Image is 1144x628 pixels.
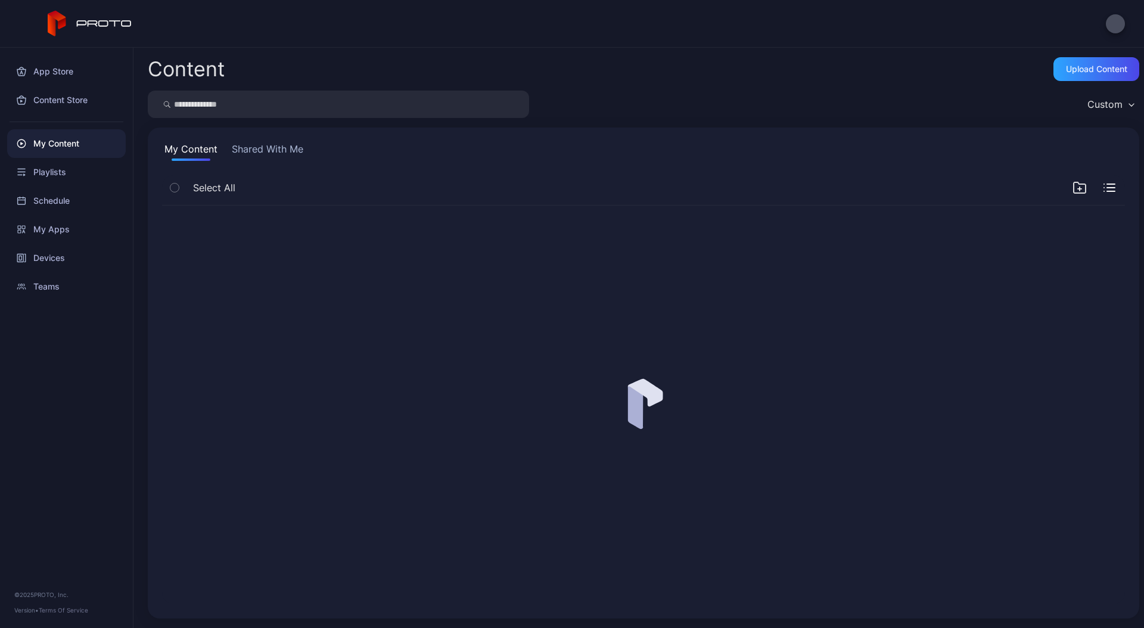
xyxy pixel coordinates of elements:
div: © 2025 PROTO, Inc. [14,590,119,599]
a: Schedule [7,186,126,215]
div: Custom [1087,98,1123,110]
button: Custom [1081,91,1139,118]
a: Playlists [7,158,126,186]
a: Content Store [7,86,126,114]
span: Version • [14,607,39,614]
button: Upload Content [1053,57,1139,81]
button: My Content [162,142,220,161]
a: Terms Of Service [39,607,88,614]
a: Teams [7,272,126,301]
a: Devices [7,244,126,272]
div: Content [148,59,225,79]
span: Select All [193,181,235,195]
button: Shared With Me [229,142,306,161]
a: My Content [7,129,126,158]
div: Upload Content [1066,64,1127,74]
a: My Apps [7,215,126,244]
a: App Store [7,57,126,86]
